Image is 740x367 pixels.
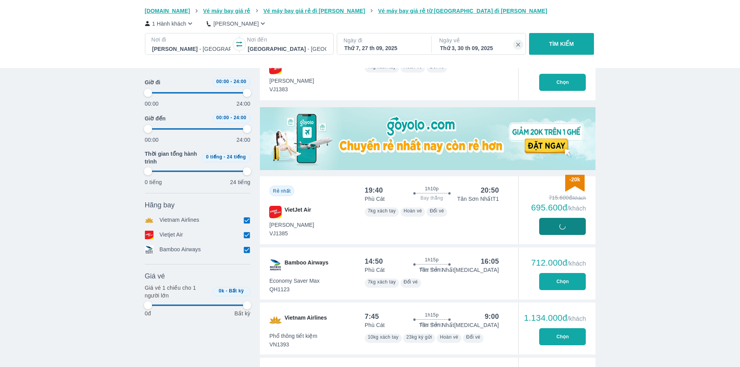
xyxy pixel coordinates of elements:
[145,200,175,210] span: Hãng bay
[365,312,379,321] div: 7:45
[230,178,250,186] p: 24 tiếng
[406,334,432,340] span: 23kg ký gửi
[207,19,267,28] button: [PERSON_NAME]
[270,85,314,93] span: VJ1383
[531,194,586,202] div: 715.600đ
[216,79,229,84] span: 00:00
[230,115,232,120] span: -
[247,36,327,43] p: Nơi đến
[269,206,282,218] img: VJ
[273,188,291,194] span: Rẻ nhất
[269,314,282,326] img: VN
[285,314,327,326] span: Vietnam Airlines
[260,107,595,170] img: media-0
[270,77,314,85] span: [PERSON_NAME]
[145,8,190,14] span: [DOMAIN_NAME]
[485,312,499,321] div: 9:00
[368,334,399,340] span: 10kg xách tay
[430,208,444,214] span: Đổi vé
[378,8,547,14] span: Vé máy bay giá rẻ từ [GEOGRAPHIC_DATA] đi [PERSON_NAME]
[270,285,320,293] span: QH1123
[549,40,574,48] p: TÌM KIẾM
[365,257,383,266] div: 14:50
[227,154,246,160] span: 24 tiếng
[145,7,595,15] nav: breadcrumb
[145,271,165,281] span: Giá vé
[343,37,423,44] p: Ngày đi
[368,279,396,285] span: 7kg xách tay
[224,154,225,160] span: -
[145,136,159,144] p: 00:00
[230,79,232,84] span: -
[160,216,200,224] p: Vietnam Airlines
[145,178,162,186] p: 0 tiếng
[365,321,385,329] p: Phù Cát
[285,259,329,271] span: Bamboo Airways
[160,231,183,239] p: Vietjet Air
[269,259,282,271] img: QH
[539,328,586,345] button: Chọn
[237,136,251,144] p: 24:00
[531,203,586,212] div: 695.600đ
[145,19,195,28] button: 1 Hành khách
[145,115,166,122] span: Giờ đến
[233,79,246,84] span: 24:00
[160,245,201,254] p: Bamboo Airways
[263,8,365,14] span: Vé máy bay giá rẻ đi [PERSON_NAME]
[419,266,499,274] p: Tân Sơn Nhất [MEDICAL_DATA]
[237,100,251,108] p: 24:00
[234,310,250,317] p: Bất kỳ
[539,74,586,91] button: Chọn
[145,284,209,299] p: Giá vé 1 chiều cho 1 người lớn
[270,221,314,229] span: [PERSON_NAME]
[440,44,519,52] div: Thứ 3, 30 th 09, 2025
[270,332,318,340] span: Phổ thông tiết kiệm
[481,186,499,195] div: 20:50
[439,37,519,44] p: Ngày về
[229,288,244,294] span: Bất kỳ
[567,205,586,212] span: /khách
[404,208,422,214] span: Hoàn vé
[425,257,439,263] span: 1h15p
[269,62,282,74] img: VJ
[457,195,499,203] p: Tân Sơn Nhất T1
[145,310,151,317] p: 0đ
[466,334,481,340] span: Đổi vé
[569,176,580,183] span: -20k
[368,208,396,214] span: 7kg xách tay
[145,78,160,86] span: Giờ đi
[270,230,314,237] span: VJ1385
[152,20,186,28] p: 1 Hành khách
[404,279,418,285] span: Đổi vé
[539,273,586,290] button: Chọn
[203,8,251,14] span: Vé máy bay giá rẻ
[481,257,499,266] div: 16:05
[365,186,383,195] div: 19:40
[206,154,222,160] span: 0 tiếng
[145,150,198,165] span: Thời gian tổng hành trình
[151,36,232,43] p: Nơi đi
[365,266,385,274] p: Phù Cát
[219,288,224,294] span: 0k
[425,312,439,318] span: 1h15p
[216,115,229,120] span: 00:00
[419,321,499,329] p: Tân Sơn Nhất [MEDICAL_DATA]
[524,313,586,323] div: 1.134.000đ
[440,334,458,340] span: Hoàn vé
[529,33,594,55] button: TÌM KIẾM
[567,315,586,322] span: /khách
[145,100,159,108] p: 00:00
[365,195,385,203] p: Phù Cát
[213,20,259,28] p: [PERSON_NAME]
[226,288,227,294] span: -
[285,62,311,74] span: VietJet Air
[565,175,585,191] img: discount
[344,44,423,52] div: Thứ 7, 27 th 09, 2025
[531,258,586,268] div: 712.000đ
[270,277,320,285] span: Economy Saver Max
[567,260,586,267] span: /khách
[270,341,318,348] span: VN1393
[233,115,246,120] span: 24:00
[285,206,311,218] span: VietJet Air
[425,186,439,192] span: 1h10p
